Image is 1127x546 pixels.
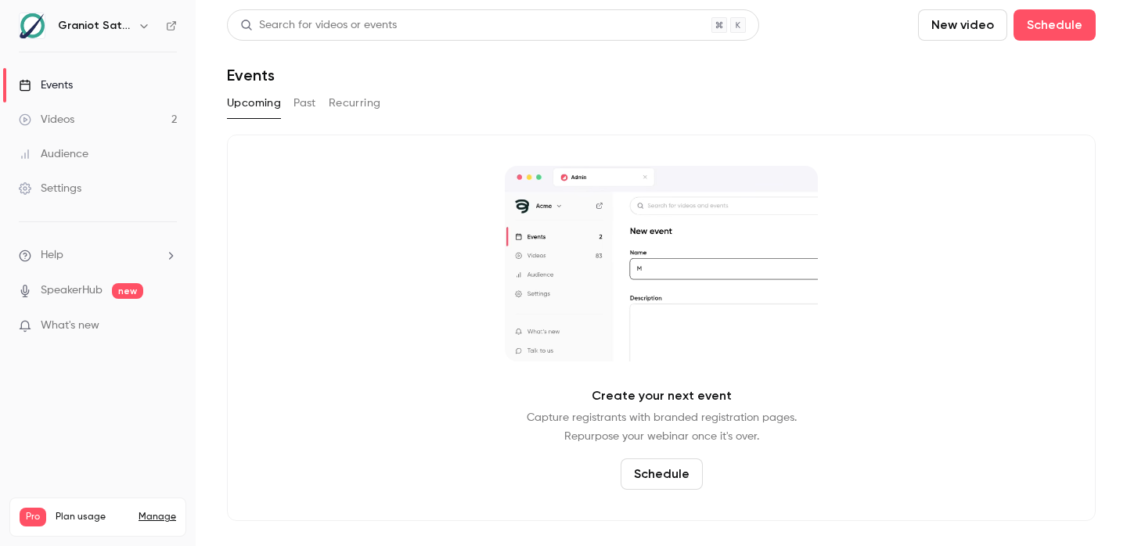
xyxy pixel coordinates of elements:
[41,282,103,299] a: SpeakerHub
[621,458,703,490] button: Schedule
[20,13,45,38] img: Graniot Satellite Technologies SL
[527,408,797,446] p: Capture registrants with branded registration pages. Repurpose your webinar once it's over.
[293,91,316,116] button: Past
[19,112,74,128] div: Videos
[227,66,275,84] h1: Events
[19,181,81,196] div: Settings
[58,18,131,34] h6: Graniot Satellite Technologies SL
[1014,9,1096,41] button: Schedule
[112,283,143,299] span: new
[41,318,99,334] span: What's new
[592,386,732,405] p: Create your next event
[56,511,129,523] span: Plan usage
[227,91,281,116] button: Upcoming
[19,77,73,93] div: Events
[329,91,381,116] button: Recurring
[240,17,397,34] div: Search for videos or events
[41,247,63,264] span: Help
[139,511,176,523] a: Manage
[20,508,46,526] span: Pro
[19,247,177,264] li: help-dropdown-opener
[158,319,177,333] iframe: Noticeable Trigger
[19,146,88,162] div: Audience
[918,9,1007,41] button: New video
